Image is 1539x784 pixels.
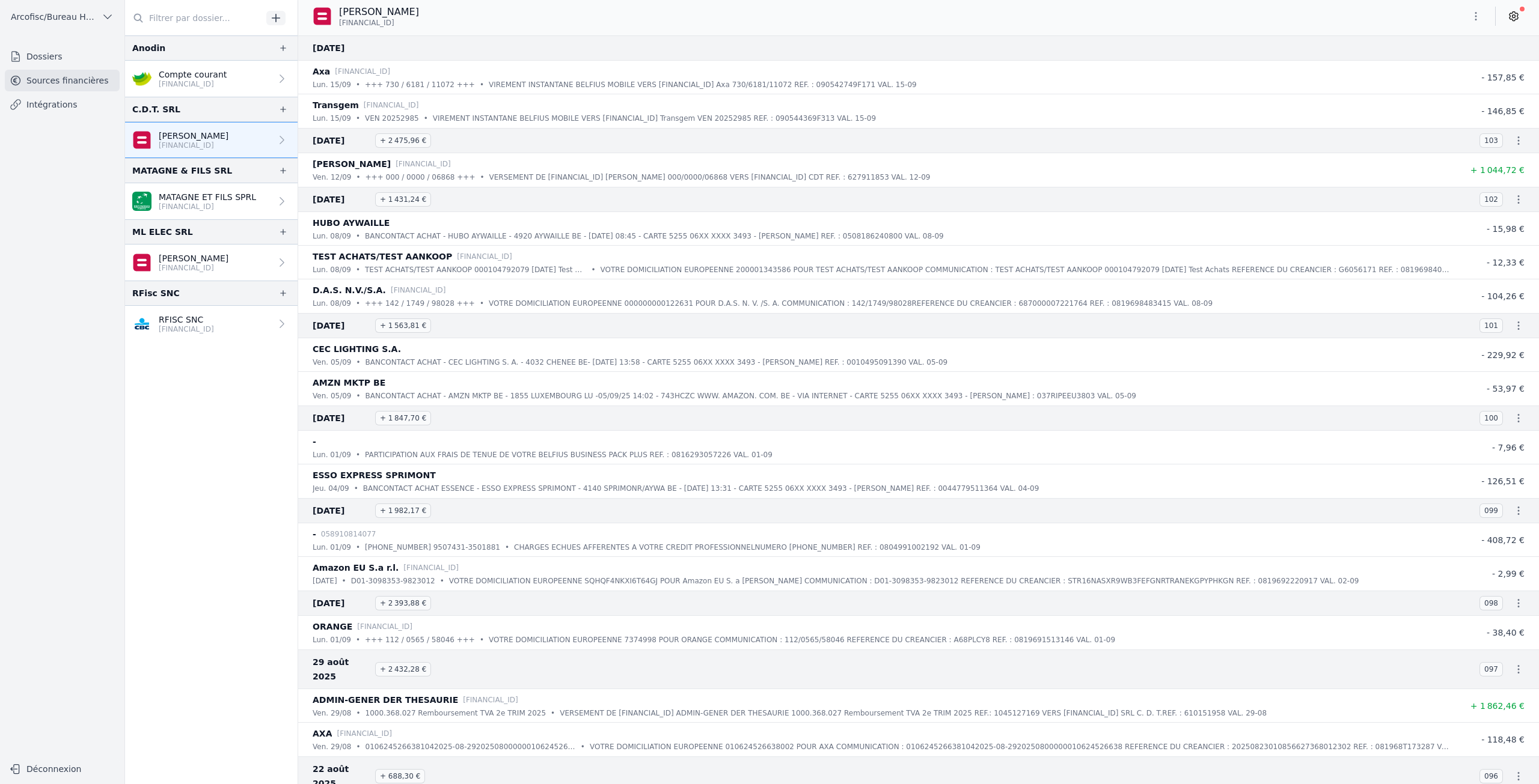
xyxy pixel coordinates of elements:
[159,324,214,334] p: [FINANCIAL_ID]
[505,541,509,553] div: •
[375,769,425,783] span: + 688,30 €
[1487,258,1525,267] span: - 12,33 €
[457,251,512,263] p: [FINANCIAL_ID]
[132,225,193,239] div: ML ELEC SRL
[391,284,446,296] p: [FINANCIAL_ID]
[313,503,370,518] span: [DATE]
[313,527,316,541] p: -
[356,390,360,402] div: •
[313,693,458,707] p: ADMIN-GENER DER THESAURIE
[125,7,262,29] input: Filtrer par dossier...
[11,11,97,23] span: Arcofisc/Bureau Haot
[1479,192,1503,207] span: 102
[337,728,392,740] p: [FINANCIAL_ID]
[364,99,419,111] p: [FINANCIAL_ID]
[313,575,337,587] p: [DATE]
[313,171,351,183] p: ven. 12/09
[313,342,401,356] p: CEC LIGHTING S.A.
[313,634,351,646] p: lun. 01/09
[480,171,484,183] div: •
[313,7,332,26] img: belfius-1.png
[313,468,436,482] p: ESSO EXPRESS SPRIMONT
[313,216,390,230] p: HUBO AYWAILLE
[365,112,419,124] p: VEN 20252985
[313,434,316,449] p: -
[440,575,444,587] div: •
[489,297,1213,309] p: VOTRE DOMICILIATION EUROPEENNE 000000000122631 POUR D.A.S. N. V. /S. A. COMMUNICATION : 142/1749/...
[356,449,360,461] div: •
[480,79,484,91] div: •
[375,318,431,333] span: + 1 563,81 €
[313,561,399,575] p: Amazon EU S.a r.l.
[313,297,351,309] p: lun. 08/09
[313,157,391,171] p: [PERSON_NAME]
[5,46,120,67] a: Dossiers
[365,230,944,242] p: BANCONTACT ACHAT - HUBO AYWAILLE - 4920 AYWAILLE BE - [DATE] 08:45 - CARTE 5255 06XX XXXX 3493 - ...
[132,192,151,211] img: BNP_BE_BUSINESS_GEBABEBB.png
[356,297,360,309] div: •
[313,318,370,333] span: [DATE]
[132,69,151,88] img: crelan.png
[1470,701,1525,711] span: + 1 862,46 €
[342,575,346,587] div: •
[1481,476,1525,486] span: - 126,51 €
[313,741,351,753] p: ven. 29/08
[313,264,351,276] p: lun. 08/09
[321,528,376,540] p: 058910814077
[1492,569,1525,579] span: - 2,99 €
[1492,443,1525,452] span: - 7,96 €
[1481,350,1525,360] span: - 229,92 €
[159,314,214,326] p: RFISC SNC
[403,562,459,574] p: [FINANCIAL_ID]
[313,449,351,461] p: lun. 01/09
[551,707,555,719] div: •
[351,575,435,587] p: D01-3098353-9823012
[313,249,452,264] p: TEST ACHATS/TEST AANKOOP
[366,356,948,368] p: BANCONTACT ACHAT - CEC LIGHTING S. A. - 4032 CHENEE BE- [DATE] 13:58 - CARTE 5255 06XX XXXX 3493 ...
[313,41,370,55] span: [DATE]
[396,158,451,170] p: [FINANCIAL_ID]
[581,741,585,753] div: •
[313,726,332,741] p: AXA
[365,541,500,553] p: [PHONE_NUMBER] 9507431-3501881
[356,707,360,719] div: •
[159,191,256,203] p: MATAGNE ET FILS SPRL
[335,65,390,77] p: [FINANCIAL_ID]
[313,541,351,553] p: lun. 01/09
[132,286,180,300] div: RFisc SNC
[313,482,349,494] p: jeu. 04/09
[591,264,595,276] div: •
[125,61,298,97] a: Compte courant [FINANCIAL_ID]
[365,297,475,309] p: +++ 142 / 1749 / 98028 +++
[356,171,360,183] div: •
[5,94,120,115] a: Intégrations
[1479,503,1503,518] span: 099
[354,482,358,494] div: •
[375,596,431,610] span: + 2 393,88 €
[313,356,351,368] p: ven. 05/09
[1479,133,1503,148] span: 103
[365,264,586,276] p: TEST ACHATS/TEST AANKOOP 000104792079 [DATE] Test Achats
[339,5,419,19] p: [PERSON_NAME]
[313,192,370,207] span: [DATE]
[375,662,431,676] span: + 2 432,28 €
[489,171,931,183] p: VERSEMENT DE [FINANCIAL_ID] [PERSON_NAME] 000/0000/06868 VERS [FINANCIAL_ID] CDT REF. : 627911853...
[357,621,412,633] p: [FINANCIAL_ID]
[1479,596,1503,610] span: 098
[132,130,151,150] img: belfius-1.png
[1481,535,1525,545] span: - 408,72 €
[356,264,360,276] div: •
[366,741,576,753] p: 0106245266381042025-08-2920250800000010624526638
[560,707,1267,719] p: VERSEMENT DE [FINANCIAL_ID] ADMIN-GENER DER THESAURIE 1000.368.027 Remboursement TVA 2e TRIM 2025...
[313,411,370,425] span: [DATE]
[125,306,298,342] a: RFISC SNC [FINANCIAL_ID]
[313,133,370,148] span: [DATE]
[1479,769,1503,783] span: 096
[366,707,546,719] p: 1000.368.027 Remboursement TVA 2e TRIM 2025
[313,390,351,402] p: ven. 05/09
[125,183,298,219] a: MATAGNE ET FILS SPRL [FINANCIAL_ID]
[375,192,431,207] span: + 1 431,24 €
[356,541,360,553] div: •
[159,79,227,89] p: [FINANCIAL_ID]
[1470,165,1525,175] span: + 1 044,72 €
